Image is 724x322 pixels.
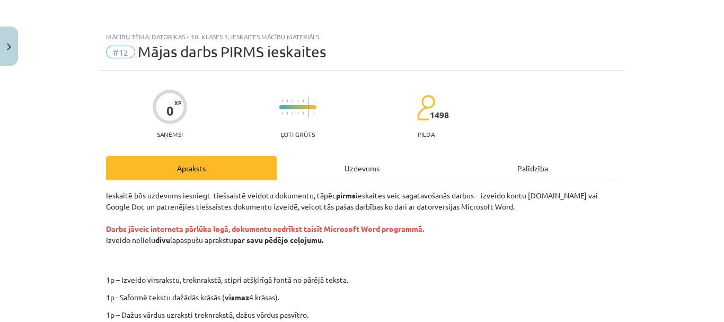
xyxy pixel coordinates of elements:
[313,112,314,115] img: icon-short-line-57e1e144782c952c97e751825c79c345078a6d821885a25fce030b3d8c18986b.svg
[287,100,288,102] img: icon-short-line-57e1e144782c952c97e751825c79c345078a6d821885a25fce030b3d8c18986b.svg
[281,112,282,115] img: icon-short-line-57e1e144782c952c97e751825c79c345078a6d821885a25fce030b3d8c18986b.svg
[303,112,304,115] img: icon-short-line-57e1e144782c952c97e751825c79c345078a6d821885a25fce030b3d8c18986b.svg
[138,43,326,60] span: Mājas darbs PIRMS ieskaites
[297,100,298,102] img: icon-short-line-57e1e144782c952c97e751825c79c345078a6d821885a25fce030b3d8c18986b.svg
[417,94,435,121] img: students-c634bb4e5e11cddfef0936a35e636f08e4e9abd3cc4e673bd6f9a4125e45ecb1.svg
[106,292,618,303] p: 1p - Saformē tekstu dažādās krāsās ( 4 krāsas).
[281,100,282,102] img: icon-short-line-57e1e144782c952c97e751825c79c345078a6d821885a25fce030b3d8c18986b.svg
[225,292,249,302] strong: vismaz
[308,97,309,118] img: icon-long-line-d9ea69661e0d244f92f715978eff75569469978d946b2353a9bb055b3ed8787d.svg
[153,130,187,138] p: Saņemsi
[418,130,435,138] p: pilda
[297,112,298,115] img: icon-short-line-57e1e144782c952c97e751825c79c345078a6d821885a25fce030b3d8c18986b.svg
[106,156,277,180] div: Apraksts
[281,130,315,138] p: Ļoti grūts
[303,100,304,102] img: icon-short-line-57e1e144782c952c97e751825c79c345078a6d821885a25fce030b3d8c18986b.svg
[106,309,618,320] p: 1p – Dažus vārdus uzraksti treknrakstā, dažus vārdus pasvītro.
[447,156,618,180] div: Palīdzība
[106,46,135,58] span: #12
[106,224,424,233] strong: Darbs jāveic interneta pārlūka logā, dokumentu nedrīkst taisīt Microsoft Word programmā.
[336,190,356,200] strong: pirms
[430,110,449,120] span: 1498
[155,235,170,245] strong: divu
[287,112,288,115] img: icon-short-line-57e1e144782c952c97e751825c79c345078a6d821885a25fce030b3d8c18986b.svg
[292,112,293,115] img: icon-short-line-57e1e144782c952c97e751825c79c345078a6d821885a25fce030b3d8c18986b.svg
[166,103,174,118] div: 0
[233,235,323,245] strong: par savu pēdējo ceļojumu.
[313,100,314,102] img: icon-short-line-57e1e144782c952c97e751825c79c345078a6d821885a25fce030b3d8c18986b.svg
[277,156,447,180] div: Uzdevums
[106,190,618,268] p: Ieskaitē būs uzdevums iesniegt tiešsaistē veidotu dokumentu, tāpēc ieskaites veic sagatavošanās d...
[106,33,618,40] div: Mācību tēma: Datorikas - 10. klases 1. ieskaites mācību materiāls
[7,43,11,50] img: icon-close-lesson-0947bae3869378f0d4975bcd49f059093ad1ed9edebbc8119c70593378902aed.svg
[174,100,181,106] span: XP
[292,100,293,102] img: icon-short-line-57e1e144782c952c97e751825c79c345078a6d821885a25fce030b3d8c18986b.svg
[166,274,628,285] p: 1p – Izveido virsrakstu, treknrakstā, stipri atšķirīgā fontā no pārējā teksta.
